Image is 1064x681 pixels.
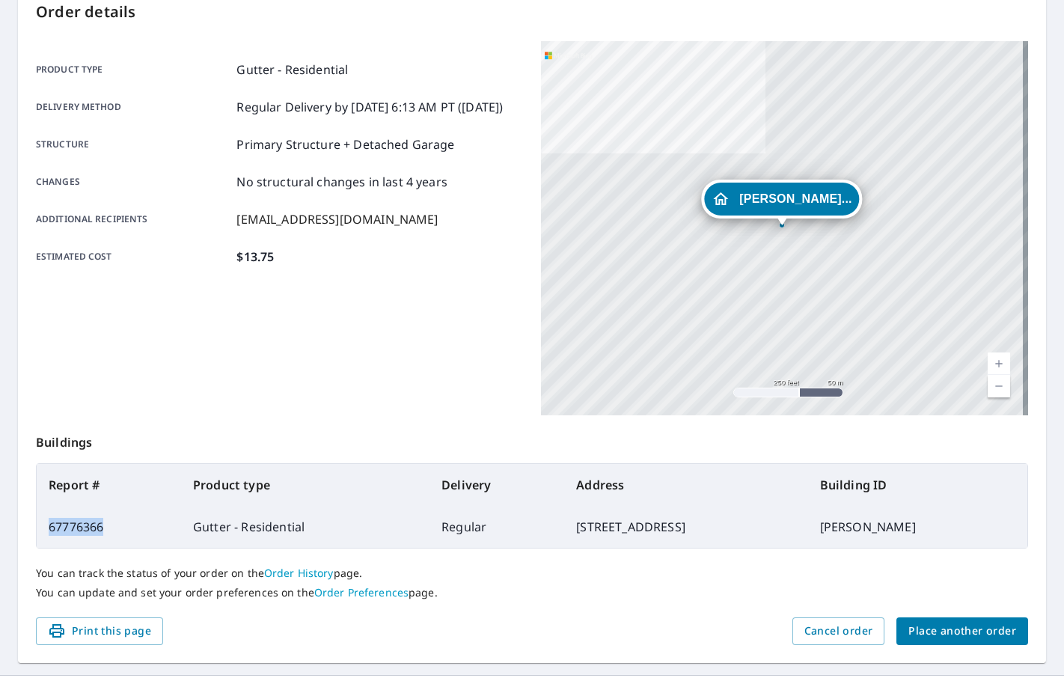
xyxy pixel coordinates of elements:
p: Product type [36,61,230,79]
td: Gutter - Residential [181,506,429,548]
p: Changes [36,173,230,191]
span: Print this page [48,622,151,641]
p: Order details [36,1,1028,23]
th: Delivery [429,464,564,506]
td: 67776366 [37,506,181,548]
a: Current Level 17, Zoom Out [988,375,1010,397]
p: You can track the status of your order on the page. [36,567,1028,580]
p: Estimated cost [36,248,230,266]
p: Structure [36,135,230,153]
p: You can update and set your order preferences on the page. [36,586,1028,599]
button: Cancel order [792,617,885,645]
th: Building ID [808,464,1027,506]
th: Report # [37,464,181,506]
p: Regular Delivery by [DATE] 6:13 AM PT ([DATE]) [236,98,503,116]
p: Primary Structure + Detached Garage [236,135,454,153]
a: Order History [264,566,334,580]
span: Cancel order [804,622,873,641]
span: [PERSON_NAME]... [739,193,851,204]
p: Buildings [36,415,1028,463]
a: Current Level 17, Zoom In [988,352,1010,375]
th: Address [564,464,807,506]
td: [STREET_ADDRESS] [564,506,807,548]
div: Dropped pin, building NEAL DEMSKI, Residential property, 344 Summit Blvd Lake Orion, MI 48362 [701,180,862,226]
td: Regular [429,506,564,548]
span: Place another order [908,622,1016,641]
th: Product type [181,464,429,506]
td: [PERSON_NAME] [808,506,1027,548]
a: Order Preferences [314,585,409,599]
button: Place another order [896,617,1028,645]
p: Delivery method [36,98,230,116]
p: No structural changes in last 4 years [236,173,447,191]
p: Additional recipients [36,210,230,228]
p: Gutter - Residential [236,61,348,79]
p: [EMAIL_ADDRESS][DOMAIN_NAME] [236,210,438,228]
button: Print this page [36,617,163,645]
p: $13.75 [236,248,274,266]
